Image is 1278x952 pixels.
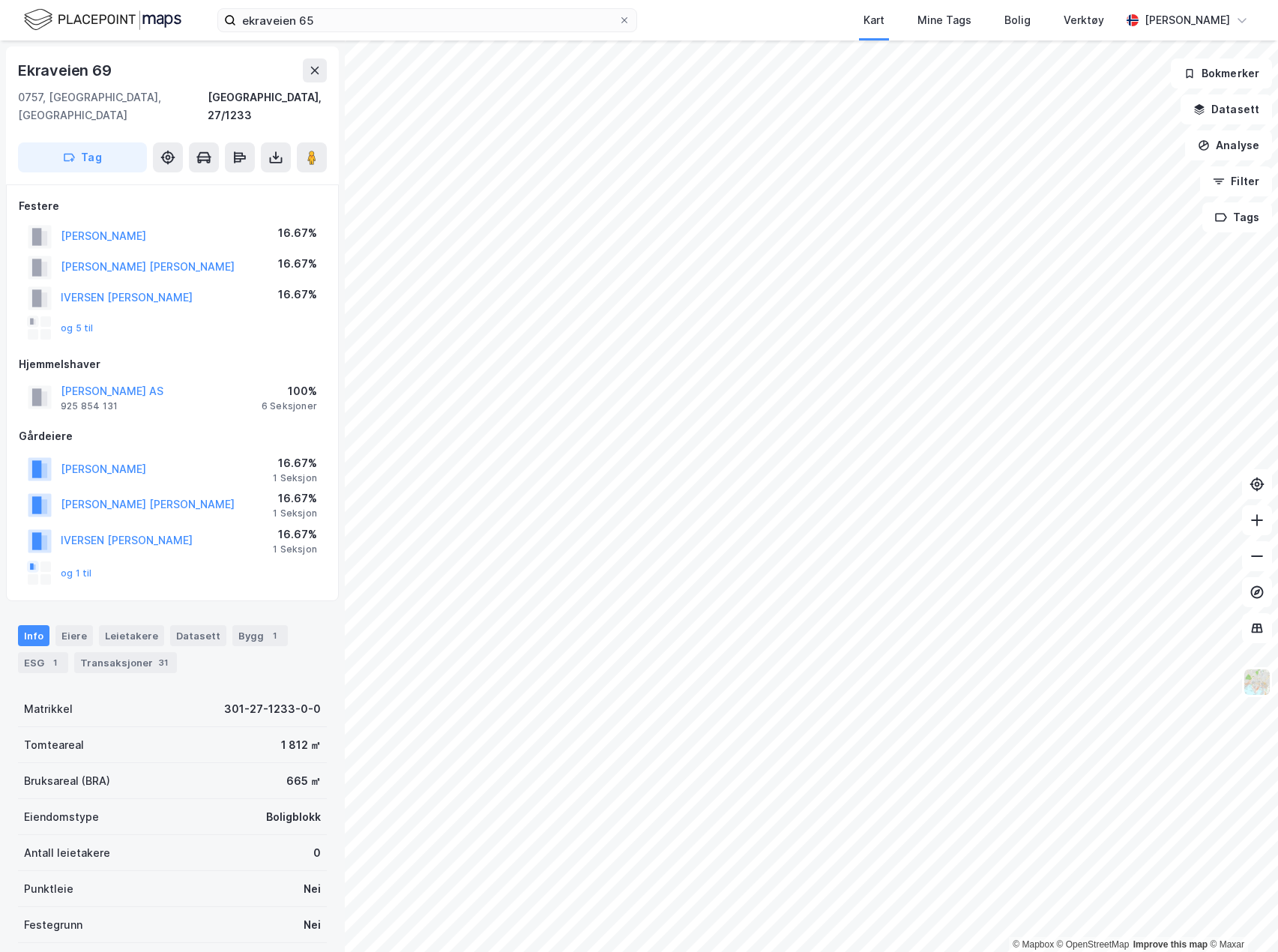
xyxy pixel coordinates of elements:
div: Ekraveien 69 [18,58,115,82]
div: [PERSON_NAME] [1145,11,1230,29]
div: Antall leietakere [24,844,110,862]
div: [GEOGRAPHIC_DATA], 27/1233 [208,88,327,124]
div: Kontrollprogram for chat [1203,880,1278,952]
button: Analyse [1185,130,1272,160]
button: Tag [18,142,147,172]
div: Hjemmelshaver [19,355,326,373]
div: 16.67% [273,454,317,472]
div: 1 [267,628,282,643]
div: Eiere [55,625,93,646]
div: 0757, [GEOGRAPHIC_DATA], [GEOGRAPHIC_DATA] [18,88,208,124]
div: Transaksjoner [74,652,177,673]
img: Z [1243,668,1271,696]
div: Kart [863,11,884,29]
iframe: Chat Widget [1203,880,1278,952]
div: Boligblokk [266,808,321,826]
input: Søk på adresse, matrikkel, gårdeiere, leietakere eller personer [236,9,618,31]
div: Gårdeiere [19,427,326,445]
div: Festegrunn [24,916,82,934]
div: 16.67% [278,286,317,304]
div: 1 Seksjon [273,507,317,519]
div: Datasett [170,625,226,646]
a: OpenStreetMap [1057,939,1130,950]
div: 925 854 131 [61,400,118,412]
div: Mine Tags [917,11,971,29]
div: 1 812 ㎡ [281,736,321,754]
div: 100% [262,382,317,400]
div: 0 [313,844,321,862]
div: 1 [47,655,62,670]
div: Festere [19,197,326,215]
div: Bruksareal (BRA) [24,772,110,790]
button: Bokmerker [1171,58,1272,88]
div: Leietakere [99,625,164,646]
div: Tomteareal [24,736,84,754]
div: Verktøy [1064,11,1104,29]
div: 16.67% [278,255,317,273]
a: Mapbox [1013,939,1054,950]
div: Eiendomstype [24,808,99,826]
div: Info [18,625,49,646]
div: Punktleie [24,880,73,898]
a: Improve this map [1133,939,1208,950]
div: 31 [156,655,171,670]
div: Matrikkel [24,700,73,718]
div: 1 Seksjon [273,543,317,555]
div: Nei [304,916,321,934]
div: 665 ㎡ [286,772,321,790]
div: 16.67% [278,224,317,242]
div: Bygg [232,625,288,646]
div: Nei [304,880,321,898]
button: Datasett [1181,94,1272,124]
img: logo.f888ab2527a4732fd821a326f86c7f29.svg [24,7,181,33]
div: 16.67% [273,525,317,543]
div: 6 Seksjoner [262,400,317,412]
div: ESG [18,652,68,673]
div: 1 Seksjon [273,472,317,484]
button: Tags [1202,202,1272,232]
div: 301-27-1233-0-0 [224,700,321,718]
div: 16.67% [273,489,317,507]
div: Bolig [1004,11,1031,29]
button: Filter [1200,166,1272,196]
